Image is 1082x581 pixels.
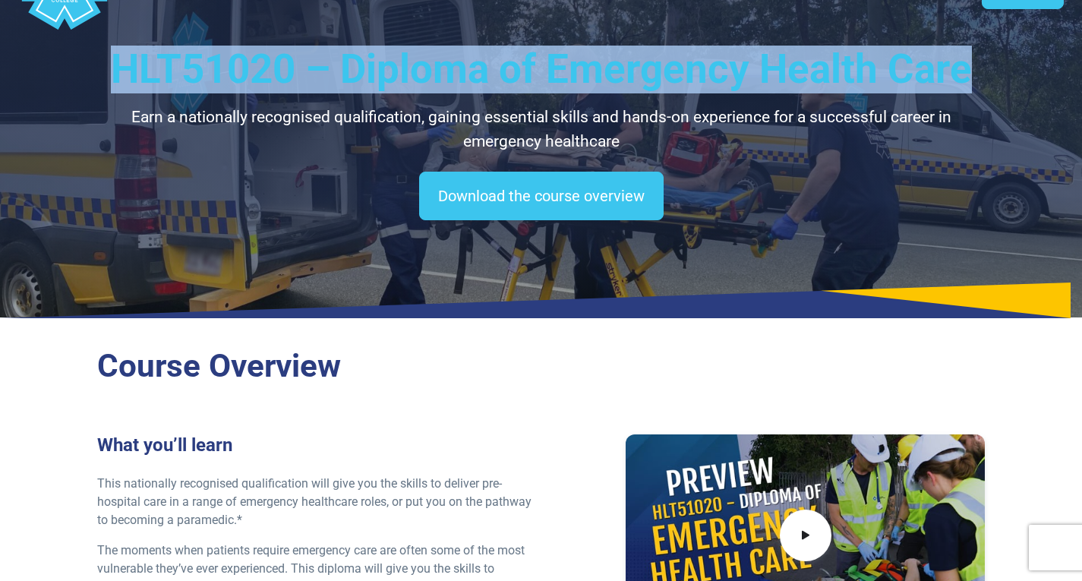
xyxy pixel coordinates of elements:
[97,46,986,93] h1: HLT51020 – Diploma of Emergency Health Care
[97,347,986,386] h2: Course Overview
[97,475,532,529] p: This nationally recognised qualification will give you the skills to deliver pre-hospital care in...
[97,106,986,153] p: Earn a nationally recognised qualification, gaining essential skills and hands-on experience for ...
[419,172,664,220] a: Download the course overview
[97,434,532,456] h3: What you’ll learn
